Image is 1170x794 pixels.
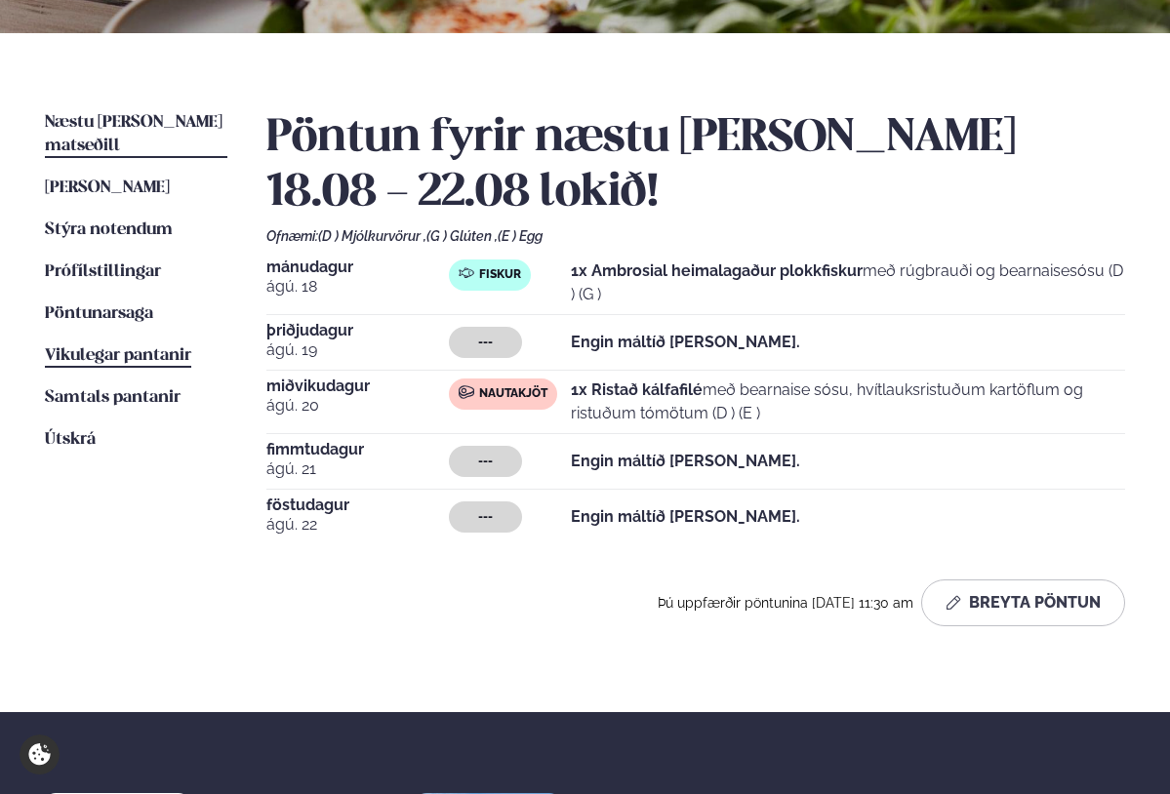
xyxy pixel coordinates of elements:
span: miðvikudagur [266,378,449,394]
span: Prófílstillingar [45,263,161,280]
a: Prófílstillingar [45,260,161,284]
strong: Engin máltíð [PERSON_NAME]. [571,333,800,351]
p: með rúgbrauði og bearnaisesósu (D ) (G ) [571,259,1125,306]
span: Næstu [PERSON_NAME] matseðill [45,114,222,154]
a: [PERSON_NAME] [45,177,170,200]
p: með bearnaise sósu, hvítlauksristuðum kartöflum og ristuðum tómötum (D ) (E ) [571,378,1125,425]
span: --- [478,454,493,469]
button: Breyta Pöntun [921,579,1125,626]
span: ágú. 22 [266,513,449,536]
span: ágú. 21 [266,457,449,481]
strong: 1x Ambrosial heimalagaður plokkfiskur [571,261,863,280]
strong: Engin máltíð [PERSON_NAME]. [571,452,800,470]
strong: 1x Ristað kálfafilé [571,380,703,399]
a: Cookie settings [20,734,60,774]
span: (D ) Mjólkurvörur , [318,228,426,244]
img: fish.svg [459,265,474,281]
a: Samtals pantanir [45,386,181,410]
span: [PERSON_NAME] [45,179,170,196]
span: (G ) Glúten , [426,228,498,244]
span: --- [478,335,493,350]
span: Vikulegar pantanir [45,347,191,364]
span: fimmtudagur [266,442,449,457]
span: Stýra notendum [45,221,173,238]
span: --- [478,509,493,525]
span: þriðjudagur [266,323,449,338]
span: mánudagur [266,259,449,275]
span: Nautakjöt [479,386,547,402]
span: ágú. 18 [266,275,449,298]
span: föstudagur [266,497,449,513]
a: Vikulegar pantanir [45,344,191,368]
span: ágú. 19 [266,338,449,362]
span: ágú. 20 [266,394,449,417]
a: Næstu [PERSON_NAME] matseðill [45,111,227,158]
a: Útskrá [45,428,96,452]
h2: Pöntun fyrir næstu [PERSON_NAME] 18.08 - 22.08 lokið! [266,111,1126,220]
img: beef.svg [459,384,474,400]
span: Pöntunarsaga [45,305,153,322]
span: Samtals pantanir [45,389,181,406]
a: Stýra notendum [45,218,173,242]
a: Pöntunarsaga [45,302,153,326]
span: Þú uppfærðir pöntunina [DATE] 11:30 am [658,595,913,611]
span: (E ) Egg [498,228,543,244]
span: Útskrá [45,431,96,448]
span: Fiskur [479,267,521,283]
div: Ofnæmi: [266,228,1126,244]
strong: Engin máltíð [PERSON_NAME]. [571,507,800,526]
